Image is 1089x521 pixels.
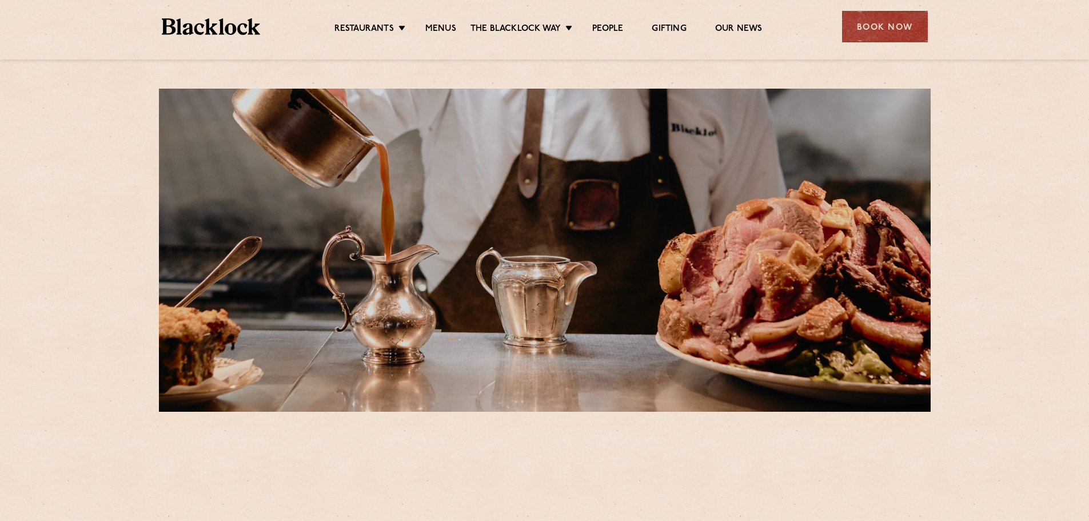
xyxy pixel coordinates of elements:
a: The Blacklock Way [470,23,561,36]
a: Restaurants [334,23,394,36]
a: Menus [425,23,456,36]
img: BL_Textured_Logo-footer-cropped.svg [162,18,261,35]
a: Gifting [652,23,686,36]
a: People [592,23,623,36]
a: Our News [715,23,763,36]
div: Book Now [842,11,928,42]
